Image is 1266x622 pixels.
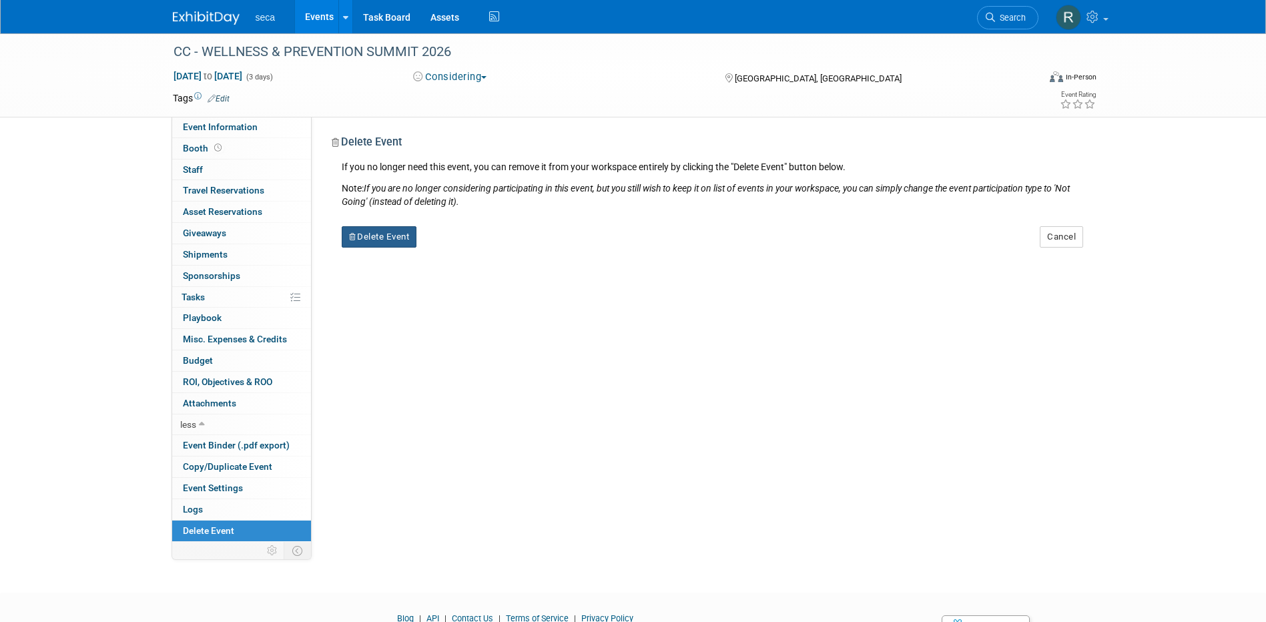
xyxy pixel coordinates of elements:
[180,419,196,430] span: less
[202,71,214,81] span: to
[172,521,311,541] a: Delete Event
[735,73,902,83] span: [GEOGRAPHIC_DATA], [GEOGRAPHIC_DATA]
[183,164,203,175] span: Staff
[332,160,1084,208] div: If you no longer need this event, you can remove it from your workspace entirely by clicking the ...
[208,94,230,103] a: Edit
[172,244,311,265] a: Shipments
[172,266,311,286] a: Sponsorships
[342,226,417,248] button: Delete Event
[183,270,240,281] span: Sponsorships
[342,183,1070,207] i: If you are no longer considering participating in this event, but you still wish to keep it on li...
[173,70,243,82] span: [DATE] [DATE]
[183,461,272,472] span: Copy/Duplicate Event
[183,228,226,238] span: Giveaways
[332,135,1084,160] div: Delete Event
[342,182,1084,208] div: Note:
[173,11,240,25] img: ExhibitDay
[1065,72,1096,82] div: In-Person
[172,414,311,435] a: less
[183,355,213,366] span: Budget
[183,334,287,344] span: Misc. Expenses & Credits
[1060,91,1096,98] div: Event Rating
[977,6,1038,29] a: Search
[172,478,311,499] a: Event Settings
[1040,226,1083,248] button: Cancel
[169,40,1018,64] div: CC - WELLNESS & PREVENTION SUMMIT 2026
[172,393,311,414] a: Attachments
[182,292,205,302] span: Tasks
[183,440,290,450] span: Event Binder (.pdf export)
[1050,71,1063,82] img: Format-Inperson.png
[172,117,311,137] a: Event Information
[183,376,272,387] span: ROI, Objectives & ROO
[172,180,311,201] a: Travel Reservations
[212,143,224,153] span: Booth not reserved yet
[256,12,276,23] span: seca
[183,121,258,132] span: Event Information
[172,223,311,244] a: Giveaways
[408,70,492,84] button: Considering
[172,456,311,477] a: Copy/Duplicate Event
[261,542,284,559] td: Personalize Event Tab Strip
[245,73,273,81] span: (3 days)
[172,435,311,456] a: Event Binder (.pdf export)
[183,185,264,196] span: Travel Reservations
[183,398,236,408] span: Attachments
[960,69,1097,89] div: Event Format
[183,312,222,323] span: Playbook
[183,504,203,515] span: Logs
[183,206,262,217] span: Asset Reservations
[172,138,311,159] a: Booth
[172,287,311,308] a: Tasks
[172,160,311,180] a: Staff
[183,143,224,153] span: Booth
[172,308,311,328] a: Playbook
[284,542,311,559] td: Toggle Event Tabs
[183,525,234,536] span: Delete Event
[1056,5,1081,30] img: Rachel Jordan
[173,91,230,105] td: Tags
[172,499,311,520] a: Logs
[172,350,311,371] a: Budget
[172,372,311,392] a: ROI, Objectives & ROO
[183,483,243,493] span: Event Settings
[183,249,228,260] span: Shipments
[172,202,311,222] a: Asset Reservations
[995,13,1026,23] span: Search
[172,329,311,350] a: Misc. Expenses & Credits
